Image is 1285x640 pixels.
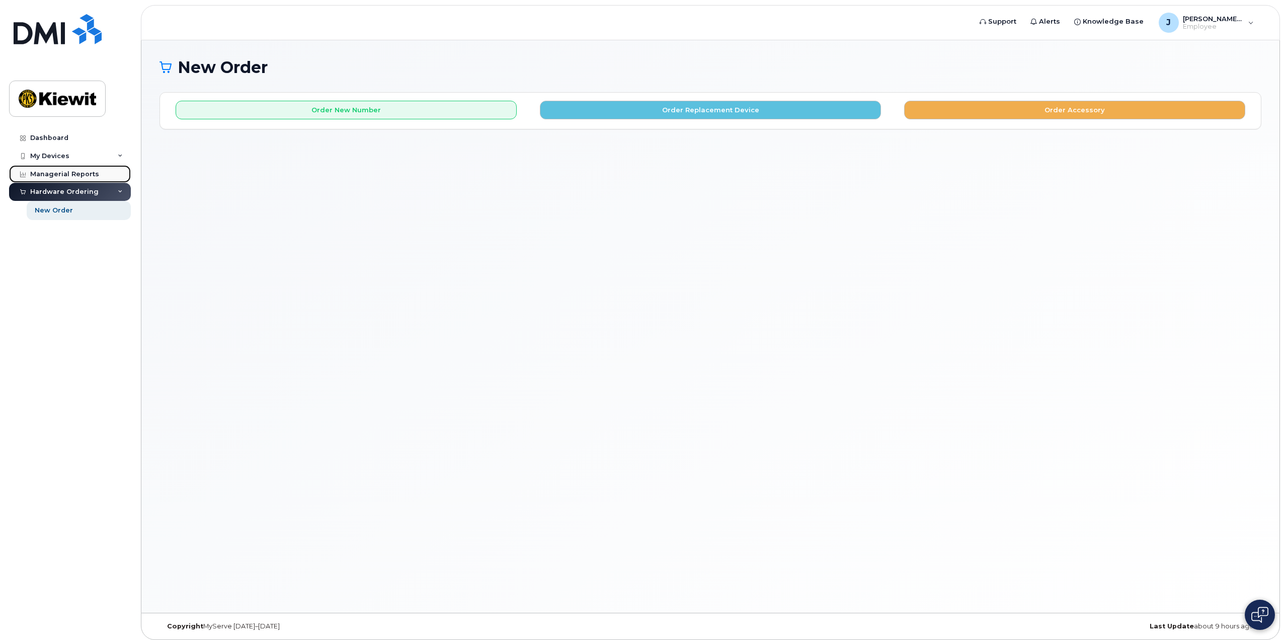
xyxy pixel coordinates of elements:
[904,101,1245,119] button: Order Accessory
[159,58,1261,76] h1: New Order
[1251,607,1268,623] img: Open chat
[1150,622,1194,630] strong: Last Update
[176,101,517,119] button: Order New Number
[159,622,527,630] div: MyServe [DATE]–[DATE]
[167,622,203,630] strong: Copyright
[894,622,1261,630] div: about 9 hours ago
[540,101,881,119] button: Order Replacement Device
